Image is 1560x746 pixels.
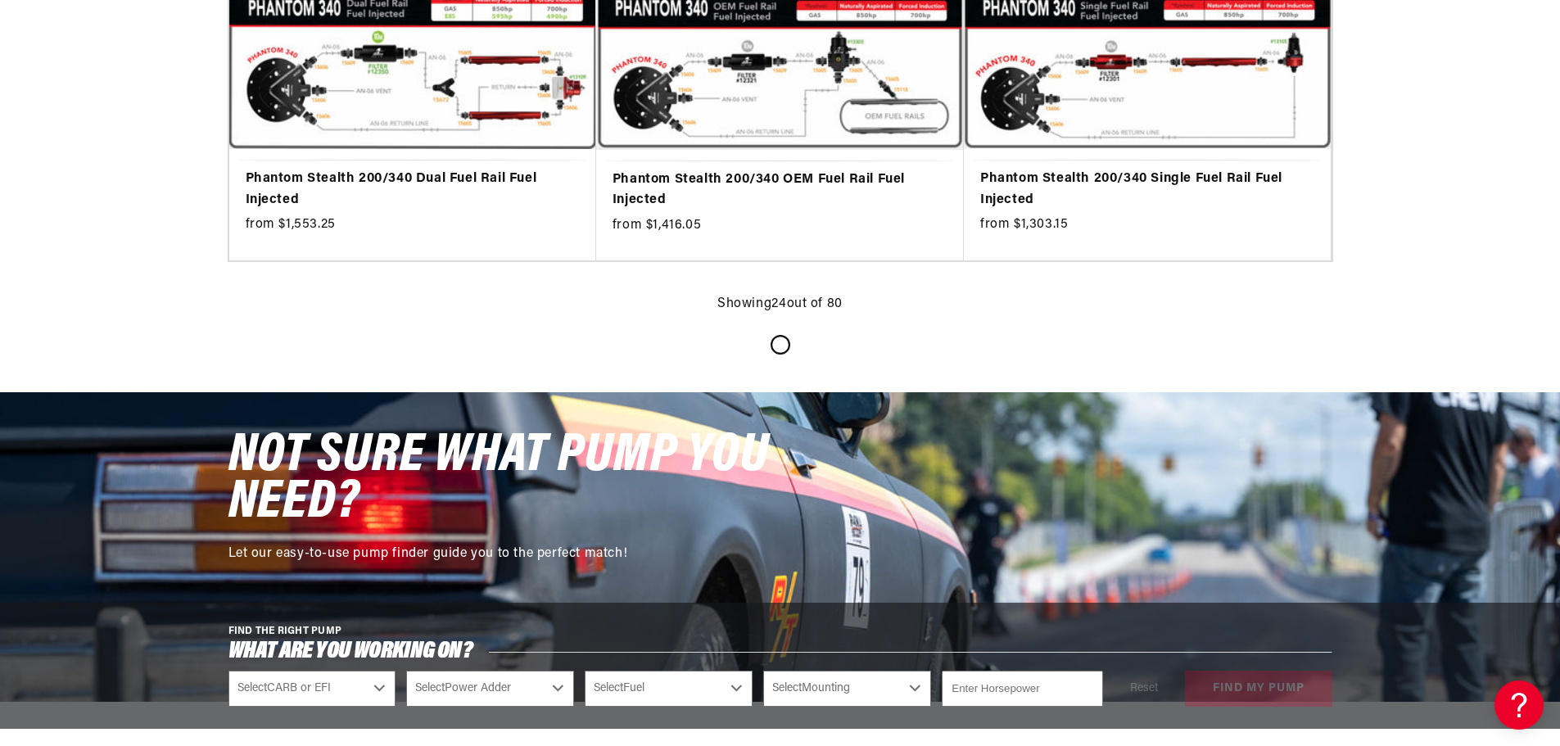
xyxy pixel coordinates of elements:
[228,544,785,565] p: Let our easy-to-use pump finder guide you to the perfect match!
[763,671,931,707] select: Mounting
[942,671,1102,707] input: Enter Horsepower
[585,671,753,707] select: Fuel
[228,626,342,636] span: FIND THE RIGHT PUMP
[717,294,843,315] p: Showing out of 80
[771,297,786,310] span: 24
[980,169,1314,210] a: Phantom Stealth 200/340 Single Fuel Rail Fuel Injected
[228,671,396,707] select: CARB or EFI
[228,641,473,662] span: What are you working on?
[228,429,769,531] span: NOT SURE WHAT PUMP YOU NEED?
[406,671,574,707] select: Power Adder
[613,170,947,211] a: Phantom Stealth 200/340 OEM Fuel Rail Fuel Injected
[246,169,580,210] a: Phantom Stealth 200/340 Dual Fuel Rail Fuel Injected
